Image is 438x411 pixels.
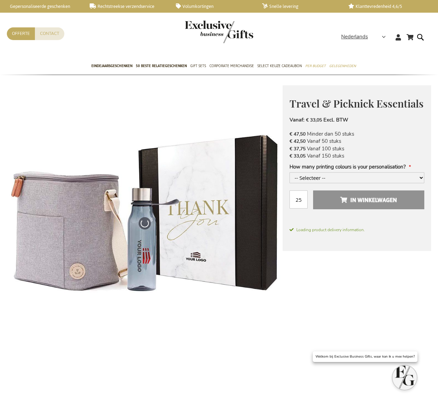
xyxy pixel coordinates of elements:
a: Klanttevredenheid 4,6/5 [348,3,424,9]
input: Aantal [289,190,308,209]
li: Vanaf 150 stuks [289,152,424,160]
a: Select Keuze Cadeaubon [257,58,302,75]
a: Contact [35,27,64,40]
span: € 33,05 [306,117,322,123]
a: Volumkortingen [176,3,251,9]
span: Gelegenheden [329,62,356,70]
li: Vanaf 100 stuks [289,145,424,152]
span: How many printing colours is your personalisation? [289,163,406,170]
a: Corporate Merchandise [209,58,254,75]
a: Travel & Picknick Essentials [216,364,246,397]
a: Gift Sets [190,58,206,75]
span: € 42,50 [289,138,306,145]
span: € 47,50 [289,131,306,137]
span: Per Budget [305,62,326,70]
span: Corporate Merchandise [209,62,254,70]
a: Gelegenheden [329,58,356,75]
a: Snelle levering [262,3,337,9]
span: € 37,75 [289,146,306,152]
a: Rechtstreekse verzendservice [90,3,165,9]
span: Vanaf: [289,116,305,123]
span: € 33,05 [289,153,306,159]
span: Select Keuze Cadeaubon [257,62,302,70]
span: Eindejaarsgeschenken [91,62,132,70]
img: Travel & Picknick Essentials [7,85,283,361]
a: Per Budget [305,58,326,75]
a: Travel & Picknick Essentials [147,364,178,397]
span: Excl. BTW [323,116,348,123]
li: Minder dan 50 stuks [289,130,424,138]
a: Travel & Picknick Essentials [182,364,212,397]
a: Gepersonaliseerde geschenken [3,3,79,9]
a: Offerte [7,27,35,40]
a: Travel & Picknick Essentials [79,364,109,397]
a: 50 beste relatiegeschenken [136,58,187,75]
a: Travel & Picknick Essentials [113,364,143,397]
span: Nederlands [341,33,368,41]
span: Gift Sets [190,62,206,70]
span: Travel & Picknick Essentials [289,97,424,110]
a: Eindejaarsgeschenken [91,58,132,75]
img: Exclusive Business gifts logo [185,21,253,43]
li: Vanaf 50 stuks [289,138,424,145]
a: store logo [185,21,219,43]
span: Loading product delivery information. [289,227,424,233]
span: 50 beste relatiegeschenken [136,62,187,70]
